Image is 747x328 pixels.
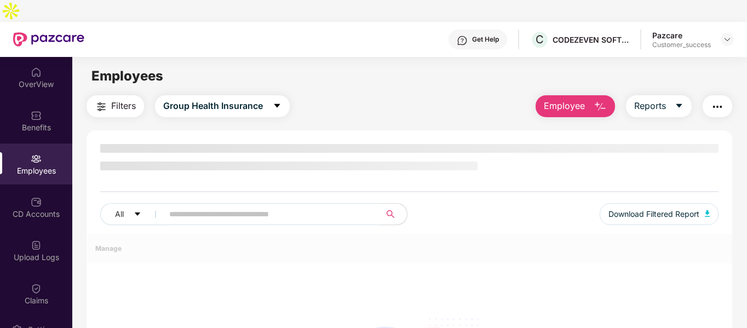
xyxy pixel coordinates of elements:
img: svg+xml;base64,PHN2ZyBpZD0iQ0RfQWNjb3VudHMiIGRhdGEtbmFtZT0iQ0QgQWNjb3VudHMiIHhtbG5zPSJodHRwOi8vd3... [31,197,42,208]
img: svg+xml;base64,PHN2ZyB4bWxucz0iaHR0cDovL3d3dy53My5vcmcvMjAwMC9zdmciIHhtbG5zOnhsaW5rPSJodHRwOi8vd3... [594,100,607,113]
div: Customer_success [652,41,711,49]
button: Filters [87,95,144,117]
span: Filters [111,99,136,113]
img: svg+xml;base64,PHN2ZyBpZD0iRW1wbG95ZWVzIiB4bWxucz0iaHR0cDovL3d3dy53My5vcmcvMjAwMC9zdmciIHdpZHRoPS... [31,153,42,164]
button: Reportscaret-down [626,95,692,117]
img: svg+xml;base64,PHN2ZyBpZD0iRHJvcGRvd24tMzJ4MzIiIHhtbG5zPSJodHRwOi8vd3d3LnczLm9yZy8yMDAwL3N2ZyIgd2... [723,35,732,44]
button: Allcaret-down [100,203,167,225]
span: Reports [634,99,666,113]
img: svg+xml;base64,PHN2ZyB4bWxucz0iaHR0cDovL3d3dy53My5vcmcvMjAwMC9zdmciIHhtbG5zOnhsaW5rPSJodHRwOi8vd3... [705,210,710,217]
span: caret-down [134,210,141,219]
img: svg+xml;base64,PHN2ZyBpZD0iSG9tZSIgeG1sbnM9Imh0dHA6Ly93d3cudzMub3JnLzIwMDAvc3ZnIiB3aWR0aD0iMjAiIG... [31,67,42,78]
img: svg+xml;base64,PHN2ZyBpZD0iSGVscC0zMngzMiIgeG1sbnM9Imh0dHA6Ly93d3cudzMub3JnLzIwMDAvc3ZnIiB3aWR0aD... [457,35,468,46]
span: Employees [91,68,163,84]
span: C [536,33,544,46]
span: Download Filtered Report [608,208,699,220]
div: Pazcare [652,30,711,41]
button: search [380,203,407,225]
button: Employee [536,95,615,117]
img: svg+xml;base64,PHN2ZyBpZD0iQ2xhaW0iIHhtbG5zPSJodHRwOi8vd3d3LnczLm9yZy8yMDAwL3N2ZyIgd2lkdGg9IjIwIi... [31,283,42,294]
div: CODEZEVEN SOFTWARE PRIVATE LIMITED [553,34,629,45]
span: caret-down [273,101,281,111]
span: search [380,210,401,218]
button: Download Filtered Report [600,203,719,225]
img: svg+xml;base64,PHN2ZyBpZD0iQmVuZWZpdHMiIHhtbG5zPSJodHRwOi8vd3d3LnczLm9yZy8yMDAwL3N2ZyIgd2lkdGg9Ij... [31,110,42,121]
span: Group Health Insurance [163,99,263,113]
span: All [115,208,124,220]
button: Group Health Insurancecaret-down [155,95,290,117]
span: Employee [544,99,585,113]
img: svg+xml;base64,PHN2ZyB4bWxucz0iaHR0cDovL3d3dy53My5vcmcvMjAwMC9zdmciIHdpZHRoPSIyNCIgaGVpZ2h0PSIyNC... [711,100,724,113]
div: Get Help [472,35,499,44]
img: svg+xml;base64,PHN2ZyBpZD0iVXBsb2FkX0xvZ3MiIGRhdGEtbmFtZT0iVXBsb2FkIExvZ3MiIHhtbG5zPSJodHRwOi8vd3... [31,240,42,251]
img: svg+xml;base64,PHN2ZyB4bWxucz0iaHR0cDovL3d3dy53My5vcmcvMjAwMC9zdmciIHdpZHRoPSIyNCIgaGVpZ2h0PSIyNC... [95,100,108,113]
img: New Pazcare Logo [13,32,84,47]
span: caret-down [675,101,683,111]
